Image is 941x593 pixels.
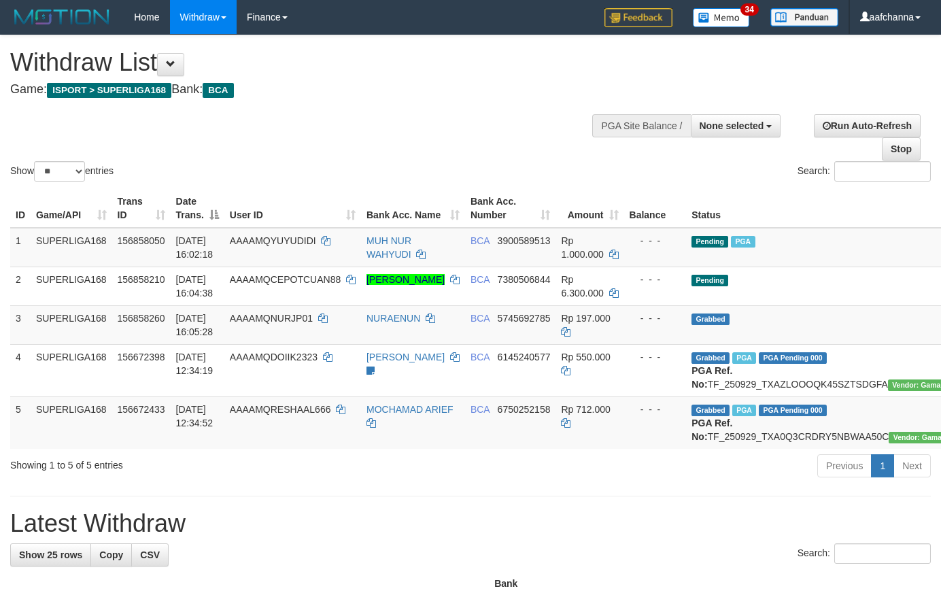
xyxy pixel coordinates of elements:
b: PGA Ref. No: [691,365,732,390]
label: Search: [798,543,931,564]
span: BCA [470,235,490,246]
span: Grabbed [691,405,730,416]
a: CSV [131,543,169,566]
td: SUPERLIGA168 [31,267,112,305]
th: Game/API: activate to sort column ascending [31,189,112,228]
span: CSV [140,549,160,560]
a: MOCHAMAD ARIEF [366,404,454,415]
span: PGA Pending [759,352,827,364]
input: Search: [834,543,931,564]
span: BCA [470,352,490,362]
span: AAAAMQYUYUDIDI [230,235,316,246]
th: User ID: activate to sort column ascending [224,189,361,228]
img: Feedback.jpg [604,8,672,27]
span: 156672398 [118,352,165,362]
span: Show 25 rows [19,549,82,560]
td: SUPERLIGA168 [31,228,112,267]
span: [DATE] 12:34:19 [176,352,213,376]
div: - - - [630,273,681,286]
span: BCA [470,274,490,285]
td: 5 [10,396,31,449]
button: None selected [691,114,781,137]
td: SUPERLIGA168 [31,344,112,396]
span: [DATE] 12:34:52 [176,404,213,428]
label: Show entries [10,161,114,182]
span: Marked by aafsoycanthlai [732,405,756,416]
div: PGA Site Balance / [592,114,690,137]
th: Balance [624,189,687,228]
span: Rp 1.000.000 [561,235,603,260]
span: Copy 3900589513 to clipboard [498,235,551,246]
img: panduan.png [770,8,838,27]
a: MUH NUR WAHYUDI [366,235,411,260]
span: 34 [740,3,759,16]
span: 156858050 [118,235,165,246]
img: MOTION_logo.png [10,7,114,27]
input: Search: [834,161,931,182]
select: Showentries [34,161,85,182]
h4: Game: Bank: [10,83,614,97]
span: 156672433 [118,404,165,415]
span: Marked by aafsoycanthlai [732,352,756,364]
span: Rp 197.000 [561,313,610,324]
td: 2 [10,267,31,305]
h1: Withdraw List [10,49,614,76]
span: AAAAMQNURJP01 [230,313,313,324]
span: BCA [203,83,233,98]
span: [DATE] 16:02:18 [176,235,213,260]
span: Grabbed [691,352,730,364]
span: Copy 6750252158 to clipboard [498,404,551,415]
td: SUPERLIGA168 [31,305,112,344]
a: Show 25 rows [10,543,91,566]
th: Amount: activate to sort column ascending [555,189,623,228]
td: SUPERLIGA168 [31,396,112,449]
span: Pending [691,275,728,286]
span: Copy 5745692785 to clipboard [498,313,551,324]
a: Copy [90,543,132,566]
span: 156858210 [118,274,165,285]
a: NURAENUN [366,313,420,324]
th: ID [10,189,31,228]
span: Pending [691,236,728,248]
th: Date Trans.: activate to sort column descending [171,189,224,228]
span: Rp 6.300.000 [561,274,603,299]
div: - - - [630,311,681,325]
a: [PERSON_NAME] [366,352,445,362]
span: ISPORT > SUPERLIGA168 [47,83,171,98]
div: - - - [630,403,681,416]
div: Showing 1 to 5 of 5 entries [10,453,382,472]
td: 3 [10,305,31,344]
a: Next [893,454,931,477]
span: Rp 550.000 [561,352,610,362]
td: 4 [10,344,31,396]
div: - - - [630,350,681,364]
td: 1 [10,228,31,267]
span: Copy 7380506844 to clipboard [498,274,551,285]
a: 1 [871,454,894,477]
label: Search: [798,161,931,182]
span: None selected [700,120,764,131]
h1: Latest Withdraw [10,510,931,537]
span: [DATE] 16:05:28 [176,313,213,337]
span: 156858260 [118,313,165,324]
span: Grabbed [691,314,730,325]
span: [DATE] 16:04:38 [176,274,213,299]
span: BCA [470,404,490,415]
th: Bank Acc. Name: activate to sort column ascending [361,189,465,228]
a: [PERSON_NAME] [366,274,445,285]
span: BCA [470,313,490,324]
th: Trans ID: activate to sort column ascending [112,189,171,228]
span: PGA Pending [759,405,827,416]
th: Bank Acc. Number: activate to sort column ascending [465,189,556,228]
span: Rp 712.000 [561,404,610,415]
div: - - - [630,234,681,248]
span: AAAAMQDOIIK2323 [230,352,318,362]
span: AAAAMQCEPOTCUAN88 [230,274,341,285]
span: Copy [99,549,123,560]
img: Button%20Memo.svg [693,8,750,27]
a: Previous [817,454,872,477]
b: PGA Ref. No: [691,418,732,442]
span: Copy 6145240577 to clipboard [498,352,551,362]
span: AAAAMQRESHAAL666 [230,404,331,415]
a: Stop [882,137,921,160]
